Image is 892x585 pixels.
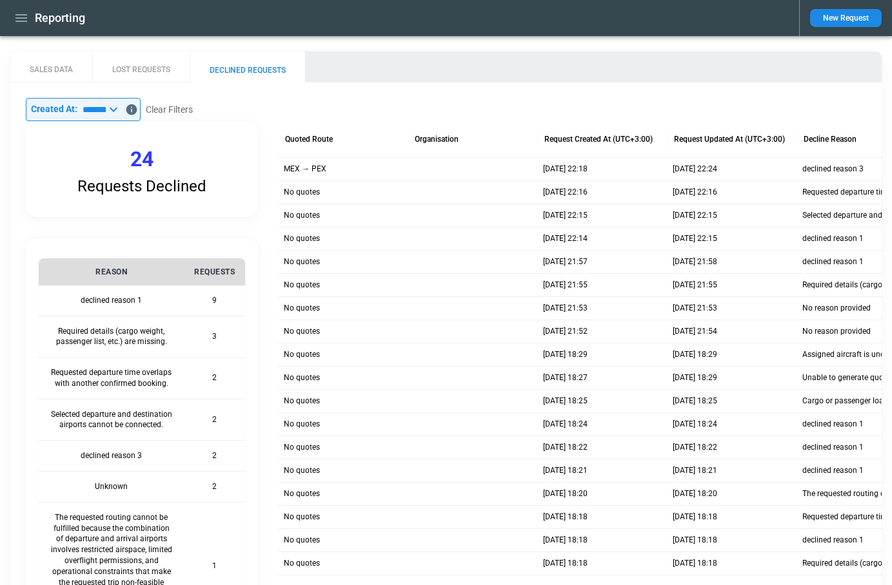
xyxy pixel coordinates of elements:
p: 26/08/2025 18:24 [543,419,588,430]
p: No quotes [284,558,320,569]
p: 26/08/2025 18:18 [543,512,588,523]
p: 24 [130,147,154,172]
p: No quotes [284,303,320,314]
h1: Reporting [35,10,85,26]
p: declined reason 1 [802,419,864,430]
p: 26/08/2025 18:20 [673,488,717,499]
p: 26/08/2025 21:53 [543,303,588,314]
button: Clear Filters [146,102,193,118]
p: No quotes [284,349,320,360]
p: Requests Declined [77,177,206,196]
p: No quotes [284,419,320,430]
p: 26/08/2025 18:22 [543,442,588,453]
button: LOST REQUESTS [92,52,190,82]
p: 26/08/2025 18:18 [543,558,588,569]
p: 26/08/2025 18:22 [673,442,717,453]
p: 26/08/2025 18:25 [543,396,588,407]
th: Selected departure and destination airports cannot be connected. [39,399,184,441]
p: 26/08/2025 18:21 [673,465,717,476]
td: 3 [184,316,245,358]
td: 2 [184,399,245,441]
p: 26/08/2025 22:16 [543,187,588,198]
svg: Data includes activity through 26/08/2025 (end of day UTC) [125,103,138,116]
p: 26/08/2025 21:53 [673,303,717,314]
th: declined reason 3 [39,441,184,472]
p: 26/08/2025 22:15 [673,233,717,244]
p: 26/08/2025 22:16 [673,187,717,198]
td: 9 [184,285,245,316]
p: 26/08/2025 18:25 [673,396,717,407]
p: 26/08/2025 18:29 [673,372,717,383]
p: 26/08/2025 22:18 [543,164,588,175]
div: Quoted Route [285,135,333,144]
th: Requested departure time overlaps with another confirmed booking. [39,358,184,399]
p: No quotes [284,256,320,267]
p: 26/08/2025 21:52 [543,326,588,337]
p: 26/08/2025 21:55 [543,280,588,291]
th: REQUESTS [184,258,245,285]
p: No quotes [284,465,320,476]
p: No reason provided [802,326,871,337]
div: Request Updated At (UTC+3:00) [674,135,785,144]
div: Decline Reason [804,135,857,144]
p: 26/08/2025 22:24 [673,164,717,175]
p: declined reason 1 [802,442,864,453]
p: No quotes [284,396,320,407]
p: No quotes [284,488,320,499]
p: No quotes [284,512,320,523]
div: Request Created At (UTC+3:00) [544,135,653,144]
p: 26/08/2025 18:18 [673,558,717,569]
th: Required details (cargo weight, passenger list, etc.) are missing. [39,316,184,358]
p: 26/08/2025 18:18 [673,535,717,546]
p: 26/08/2025 21:58 [673,256,717,267]
p: 26/08/2025 18:18 [673,512,717,523]
p: 26/08/2025 18:24 [673,419,717,430]
p: No quotes [284,535,320,546]
p: 26/08/2025 18:21 [543,465,588,476]
p: 26/08/2025 22:14 [543,233,588,244]
p: 26/08/2025 22:15 [673,210,717,221]
p: declined reason 1 [802,465,864,476]
p: Created At: [31,104,77,115]
p: declined reason 1 [802,256,864,267]
p: 26/08/2025 21:55 [673,280,717,291]
p: declined reason 1 [802,233,864,244]
p: 26/08/2025 21:54 [673,326,717,337]
th: Unknown [39,472,184,503]
p: 26/08/2025 21:57 [543,256,588,267]
p: MEX → PEX [284,164,326,175]
div: Organisation [415,135,459,144]
p: No quotes [284,187,320,198]
p: 26/08/2025 18:29 [673,349,717,360]
td: 2 [184,441,245,472]
p: No quotes [284,326,320,337]
td: 2 [184,472,245,503]
p: declined reason 1 [802,535,864,546]
th: REASON [39,258,184,285]
p: No reason provided [802,303,871,314]
p: No quotes [284,210,320,221]
p: No quotes [284,372,320,383]
p: No quotes [284,233,320,244]
p: declined reason 3 [802,164,864,175]
p: No quotes [284,280,320,291]
p: 26/08/2025 18:20 [543,488,588,499]
button: New Request [810,9,882,27]
p: No quotes [284,442,320,453]
th: declined reason 1 [39,285,184,316]
p: 26/08/2025 18:18 [543,535,588,546]
td: 2 [184,358,245,399]
p: 26/08/2025 18:29 [543,349,588,360]
button: DECLINED REQUESTS [190,52,305,82]
p: 26/08/2025 22:15 [543,210,588,221]
p: 26/08/2025 18:27 [543,372,588,383]
button: SALES DATA [10,52,92,82]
